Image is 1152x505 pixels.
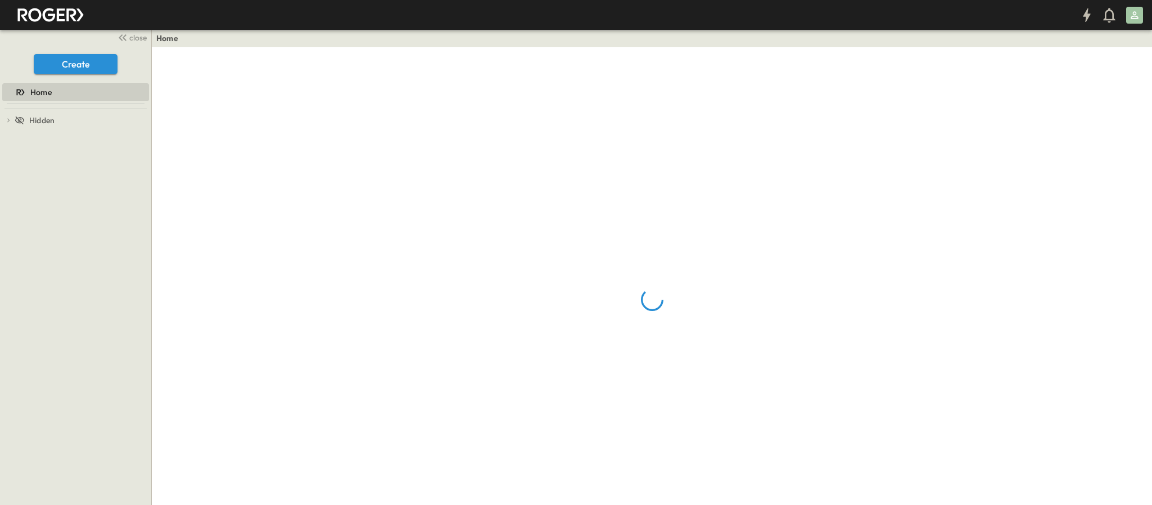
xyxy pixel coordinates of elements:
[156,33,185,44] nav: breadcrumbs
[34,54,118,74] button: Create
[30,87,52,98] span: Home
[2,84,147,100] a: Home
[113,29,149,45] button: close
[129,32,147,43] span: close
[156,33,178,44] a: Home
[29,115,55,126] span: Hidden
